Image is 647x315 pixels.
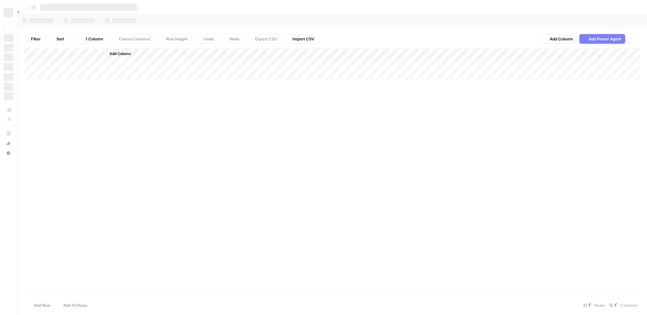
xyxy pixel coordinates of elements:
div: Columns [607,300,640,310]
button: Filter [27,34,50,44]
div: Rows [581,300,607,310]
button: Row Height [157,34,192,44]
span: Filter [31,36,41,42]
button: What's new? [4,139,13,148]
button: Add Row [25,300,54,310]
span: Row Height [166,36,188,42]
span: Sort [56,36,64,42]
button: Help + Support [4,148,13,158]
button: Redo [220,34,243,44]
button: Freeze Columns [110,34,154,44]
span: Export CSV [255,36,277,42]
a: AirOps Academy [4,129,13,139]
button: Add Power Agent [579,34,625,44]
button: Add 10 Rows [54,300,91,310]
span: 1 Column [86,36,103,42]
span: Freeze Columns [119,36,150,42]
span: Add Column [550,36,573,42]
button: Undo [194,34,218,44]
div: What's new? [4,139,13,148]
span: Add 10 Rows [63,302,87,308]
span: Import CSV [292,36,314,42]
span: Add Column [110,51,131,56]
span: Redo [230,36,239,42]
span: Undo [204,36,214,42]
button: Import CSV [283,34,318,44]
button: Add Column [540,34,577,44]
span: Add Power Agent [588,36,622,42]
span: Add Row [34,302,50,308]
button: 1 Column [76,34,107,44]
button: Add Column [102,50,133,58]
button: Export CSV [246,34,281,44]
button: Sort [52,34,74,44]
